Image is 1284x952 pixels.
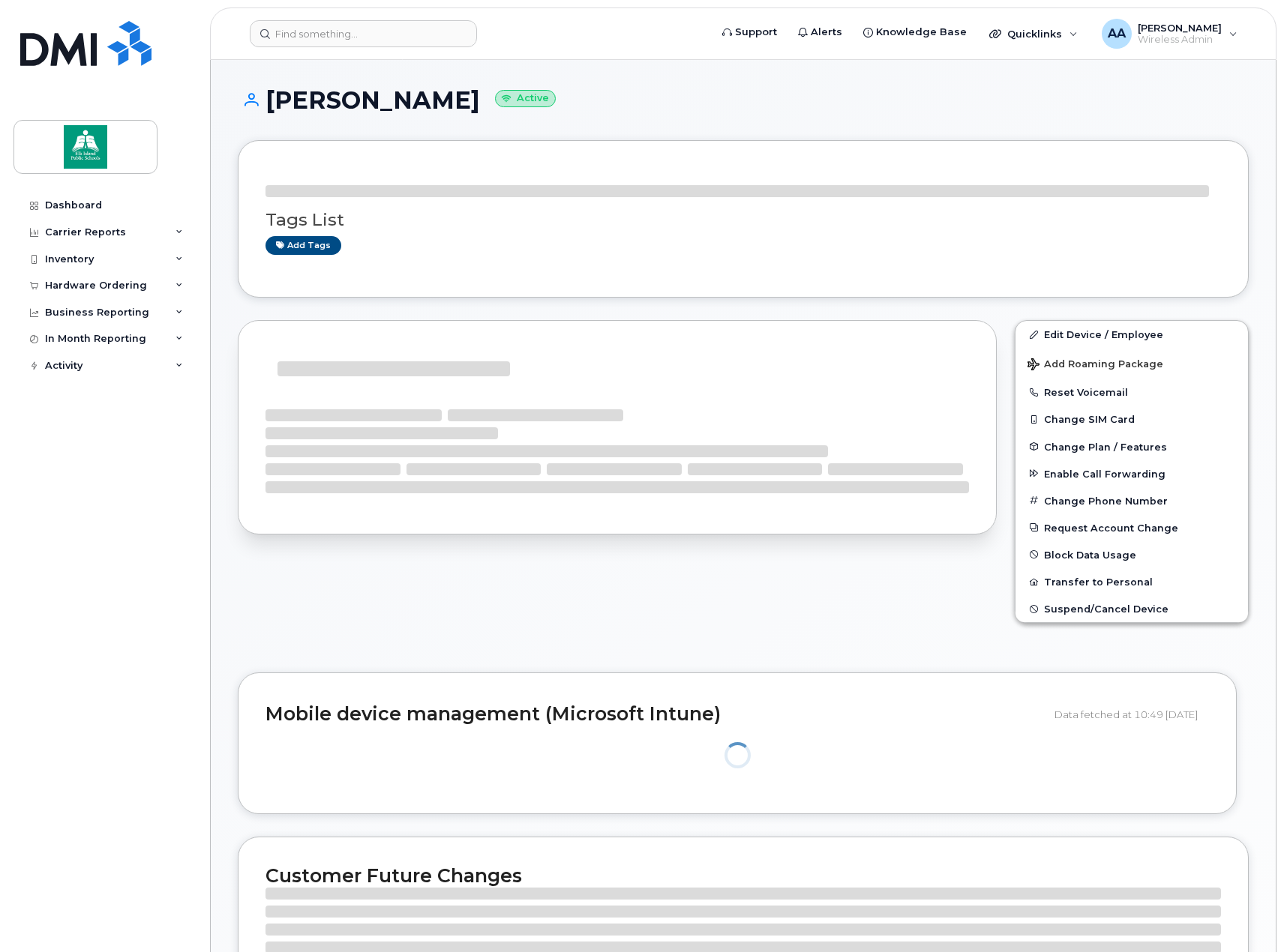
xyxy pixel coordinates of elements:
button: Change Plan / Features [1015,433,1248,460]
span: Change Plan / Features [1044,441,1167,452]
button: Change Phone Number [1015,487,1248,514]
button: Reset Voicemail [1015,379,1248,406]
button: Change SIM Card [1015,406,1248,433]
h3: Tags List [265,211,1221,229]
div: Data fetched at 10:49 [DATE] [1054,700,1209,729]
a: Add tags [265,236,341,255]
button: Block Data Usage [1015,541,1248,568]
button: Transfer to Personal [1015,568,1248,595]
h2: Customer Future Changes [265,864,1221,887]
button: Enable Call Forwarding [1015,460,1248,487]
a: Edit Device / Employee [1015,321,1248,348]
button: Request Account Change [1015,514,1248,541]
span: Enable Call Forwarding [1044,468,1165,479]
h1: [PERSON_NAME] [238,87,1249,113]
button: Add Roaming Package [1015,348,1248,379]
span: Suspend/Cancel Device [1044,603,1168,615]
h2: Mobile device management (Microsoft Intune) [265,704,1043,725]
small: Active [495,90,556,107]
span: Add Roaming Package [1027,358,1163,373]
button: Suspend/Cancel Device [1015,595,1248,622]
